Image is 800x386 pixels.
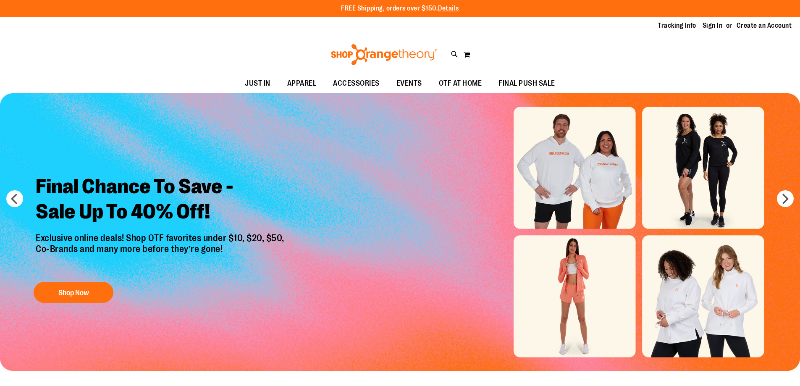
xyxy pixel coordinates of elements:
a: Details [438,5,459,12]
span: JUST IN [245,74,270,93]
span: APPAREL [287,74,317,93]
button: next [777,190,794,207]
h2: Final Chance To Save - Sale Up To 40% Off! [29,168,293,233]
a: JUST IN [236,74,279,93]
span: EVENTS [396,74,422,93]
button: Shop Now [34,282,113,303]
img: Shop Orangetheory [330,44,438,65]
span: ACCESSORIES [333,74,380,93]
a: ACCESSORIES [325,74,388,93]
p: FREE Shipping, orders over $150. [341,4,459,13]
a: APPAREL [279,74,325,93]
a: EVENTS [388,74,430,93]
button: prev [6,190,23,207]
a: Sign In [703,21,723,30]
p: Exclusive online deals! Shop OTF favorites under $10, $20, $50, Co-Brands and many more before th... [29,233,293,274]
span: FINAL PUSH SALE [498,74,555,93]
span: OTF AT HOME [439,74,482,93]
a: Create an Account [737,21,792,30]
a: OTF AT HOME [430,74,490,93]
a: Final Chance To Save -Sale Up To 40% Off! Exclusive online deals! Shop OTF favorites under $10, $... [29,168,293,307]
a: FINAL PUSH SALE [490,74,564,93]
a: Tracking Info [658,21,696,30]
